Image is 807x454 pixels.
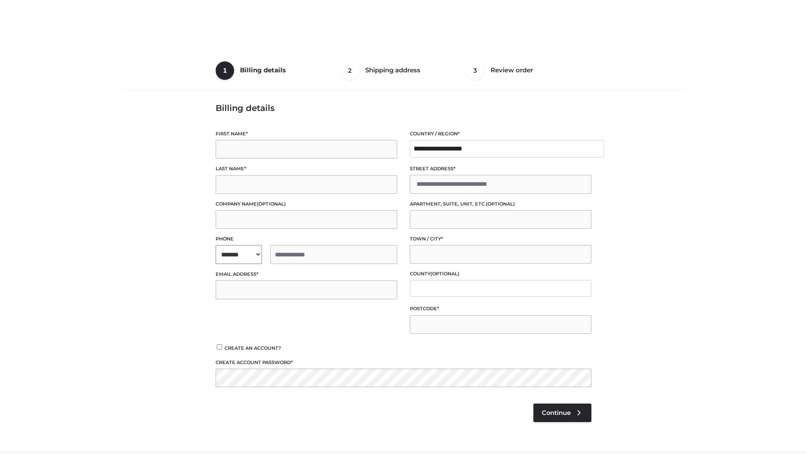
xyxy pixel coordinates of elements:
label: Last name [216,165,397,173]
label: Phone [216,235,397,243]
label: Create account password [216,359,591,367]
label: Postcode [410,305,591,313]
input: Create an account? [216,344,223,350]
label: Country / Region [410,130,591,138]
a: Continue [533,404,591,422]
span: Create an account? [224,345,281,351]
span: 1 [216,61,234,80]
label: Town / City [410,235,591,243]
span: Review order [491,66,533,74]
span: 3 [466,61,485,80]
label: Apartment, suite, unit, etc. [410,200,591,208]
h3: Billing details [216,103,591,113]
label: First name [216,130,397,138]
span: Billing details [240,66,286,74]
span: Shipping address [365,66,420,74]
label: Email address [216,270,397,278]
span: 2 [341,61,359,80]
span: (optional) [486,201,515,207]
span: (optional) [430,271,459,277]
label: Street address [410,165,591,173]
label: Company name [216,200,397,208]
span: (optional) [257,201,286,207]
span: Continue [542,409,571,417]
label: County [410,270,591,278]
